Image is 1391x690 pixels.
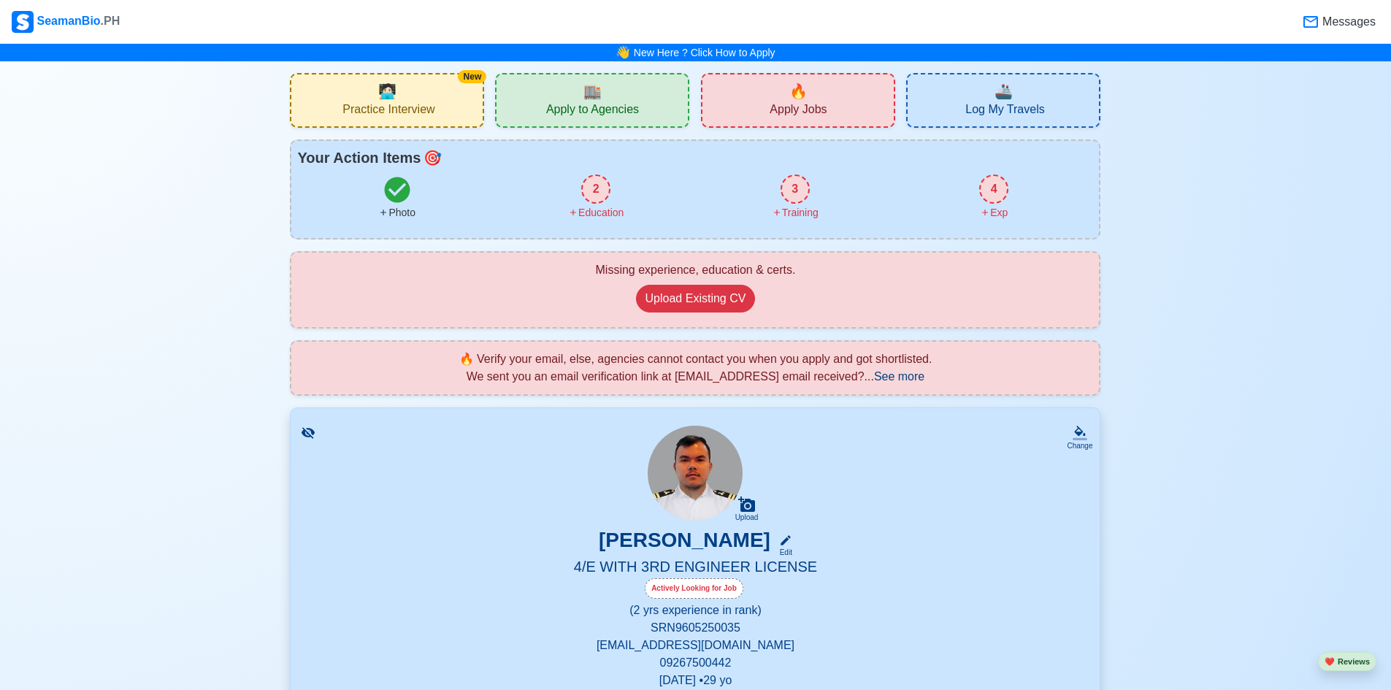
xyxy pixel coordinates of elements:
div: Education [568,205,624,221]
span: Practice Interview [342,102,434,120]
p: (2 yrs experience in rank) [308,602,1082,619]
div: Training [772,205,819,221]
span: todo [424,147,442,169]
span: See more [874,370,924,383]
div: Change [1067,440,1092,451]
div: Your Action Items [297,147,1093,169]
div: Upload [735,513,759,522]
span: We sent you an email verification link at [EMAIL_ADDRESS] email received? [467,370,865,383]
button: Upload Existing CV [636,285,756,313]
span: .PH [101,15,120,27]
div: SeamanBio [12,11,120,33]
span: 🔥 Verify your email, else, agencies cannot contact you when you apply and got shortlisted. [459,353,932,365]
div: 3 [781,175,810,204]
div: 2 [581,175,610,204]
img: Logo [12,11,34,33]
div: Photo [378,205,415,221]
span: travel [995,80,1013,102]
h3: [PERSON_NAME] [599,528,770,558]
p: SRN 9605250035 [308,619,1082,637]
h5: 4/E WITH 3RD ENGINEER LICENSE [308,558,1082,578]
div: Edit [773,547,792,558]
span: interview [378,80,396,102]
div: Actively Looking for Job [645,578,743,599]
span: bell [612,41,634,64]
a: New Here ? Click How to Apply [634,47,775,58]
div: Missing experience, education & certs. [303,261,1087,279]
p: [EMAIL_ADDRESS][DOMAIN_NAME] [308,637,1082,654]
div: Exp [980,205,1008,221]
p: 09267500442 [308,654,1082,672]
span: agencies [583,80,602,102]
div: New [458,70,486,83]
span: Messages [1319,13,1376,31]
button: heartReviews [1318,652,1376,672]
span: heart [1325,657,1335,666]
div: 4 [979,175,1008,204]
span: ... [865,370,925,383]
span: Apply Jobs [770,102,827,120]
span: new [789,80,808,102]
span: Apply to Agencies [546,102,639,120]
p: [DATE] • 29 yo [308,672,1082,689]
span: Log My Travels [965,102,1044,120]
